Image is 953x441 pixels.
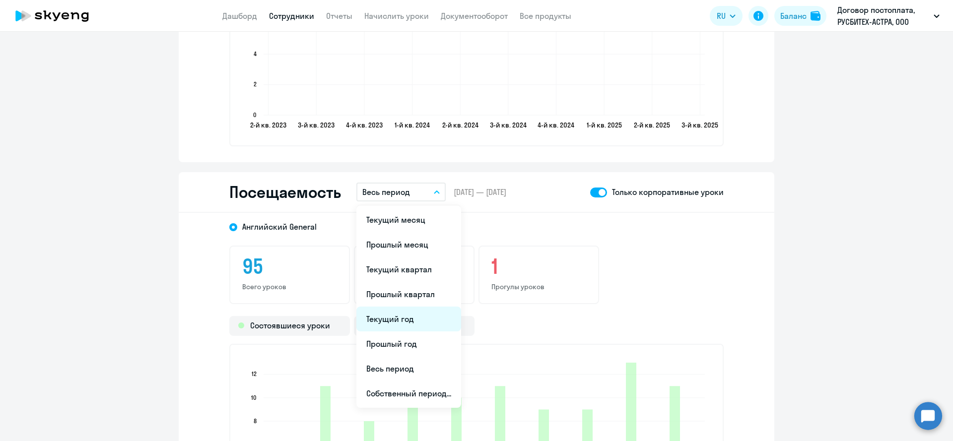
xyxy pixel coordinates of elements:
[710,6,743,26] button: RU
[222,11,257,21] a: Дашборд
[254,50,257,58] text: 4
[251,394,257,401] text: 10
[364,11,429,21] a: Начислить уроки
[454,187,506,197] span: [DATE] — [DATE]
[254,80,257,88] text: 2
[326,11,352,21] a: Отчеты
[253,111,257,119] text: 0
[356,205,461,408] ul: RU
[356,183,446,201] button: Весь период
[242,282,337,291] p: Всего уроков
[269,11,314,21] a: Сотрудники
[354,316,475,336] div: Прогулы
[612,186,724,198] p: Только корпоративные уроки
[491,254,586,278] h3: 1
[346,121,383,129] text: 4-й кв. 2023
[229,316,350,336] div: Состоявшиеся уроки
[832,4,945,28] button: Договор постоплата, РУСБИТЕХ-АСТРА, ООО
[491,282,586,291] p: Прогулы уроков
[252,370,257,378] text: 12
[774,6,826,26] button: Балансbalance
[520,11,571,21] a: Все продукты
[242,221,317,232] span: Английский General
[837,4,930,28] p: Договор постоплата, РУСБИТЕХ-АСТРА, ООО
[442,121,478,129] text: 2-й кв. 2024
[538,121,574,129] text: 4-й кв. 2024
[634,121,670,129] text: 2-й кв. 2025
[811,11,820,21] img: balance
[717,10,726,22] span: RU
[254,417,257,425] text: 8
[242,254,337,278] h3: 95
[362,186,410,198] p: Весь период
[587,121,622,129] text: 1-й кв. 2025
[250,121,286,129] text: 2-й кв. 2023
[441,11,508,21] a: Документооборот
[780,10,807,22] div: Баланс
[298,121,335,129] text: 3-й кв. 2023
[229,182,340,202] h2: Посещаемость
[681,121,718,129] text: 3-й кв. 2025
[490,121,527,129] text: 3-й кв. 2024
[395,121,430,129] text: 1-й кв. 2024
